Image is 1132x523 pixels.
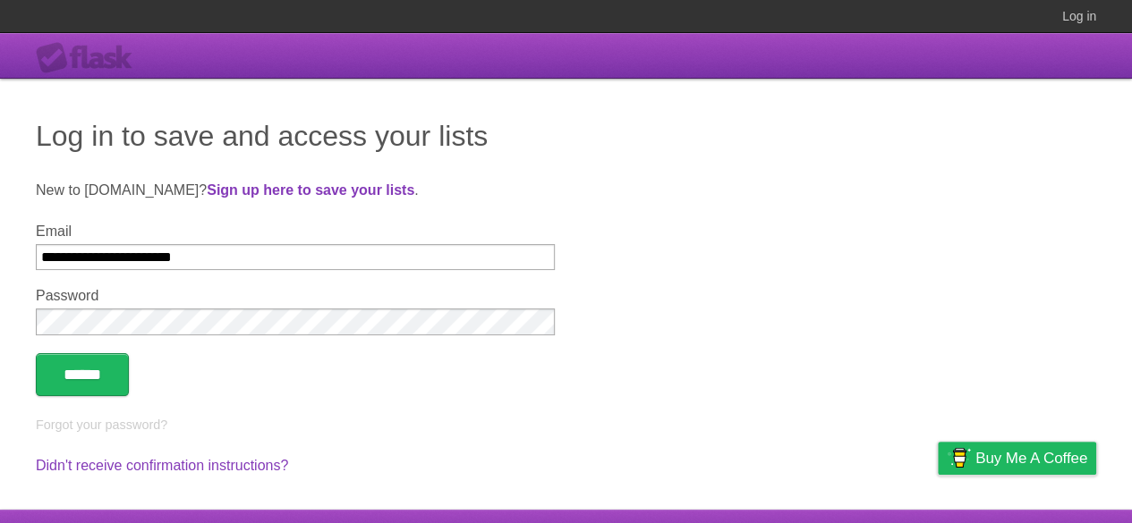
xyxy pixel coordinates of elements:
[36,114,1096,157] h1: Log in to save and access your lists
[36,418,167,432] a: Forgot your password?
[938,442,1096,475] a: Buy me a coffee
[207,182,414,198] a: Sign up here to save your lists
[36,180,1096,201] p: New to [DOMAIN_NAME]? .
[947,443,971,473] img: Buy me a coffee
[36,288,555,304] label: Password
[36,42,143,74] div: Flask
[975,443,1087,474] span: Buy me a coffee
[36,224,555,240] label: Email
[36,458,288,473] a: Didn't receive confirmation instructions?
